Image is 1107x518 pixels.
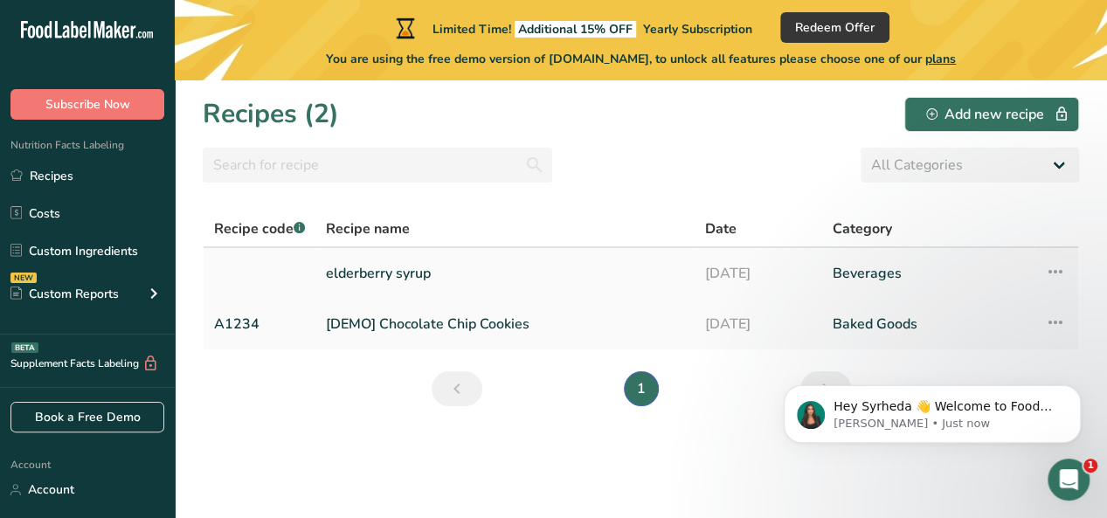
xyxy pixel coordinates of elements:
span: plans [925,51,956,67]
button: Redeem Offer [780,12,889,43]
span: You are using the free demo version of [DOMAIN_NAME], to unlock all features please choose one of... [326,50,956,68]
span: Redeem Offer [795,18,875,37]
a: elderberry syrup [326,255,683,292]
div: Limited Time! [392,17,752,38]
iframe: Intercom notifications message [758,349,1107,471]
iframe: Intercom live chat [1048,459,1090,501]
a: [DATE] [704,255,812,292]
button: Add new recipe [904,97,1079,132]
button: Subscribe Now [10,89,164,120]
span: 1 [1083,459,1097,473]
a: [DEMO] Chocolate Chip Cookies [326,306,683,342]
span: Category [833,218,892,239]
a: A1234 [214,306,305,342]
a: Previous page [432,371,482,406]
h1: Recipes (2) [203,94,339,134]
div: NEW [10,273,37,283]
span: Date [704,218,736,239]
a: Baked Goods [833,306,1024,342]
div: BETA [11,342,38,353]
span: Recipe name [326,218,410,239]
a: [DATE] [704,306,812,342]
a: Beverages [833,255,1024,292]
span: Yearly Subscription [643,21,752,38]
a: Book a Free Demo [10,402,164,432]
span: Additional 15% OFF [515,21,636,38]
span: Recipe code [214,219,305,238]
span: Subscribe Now [45,95,130,114]
input: Search for recipe [203,148,552,183]
div: Add new recipe [926,104,1057,125]
div: Custom Reports [10,285,119,303]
